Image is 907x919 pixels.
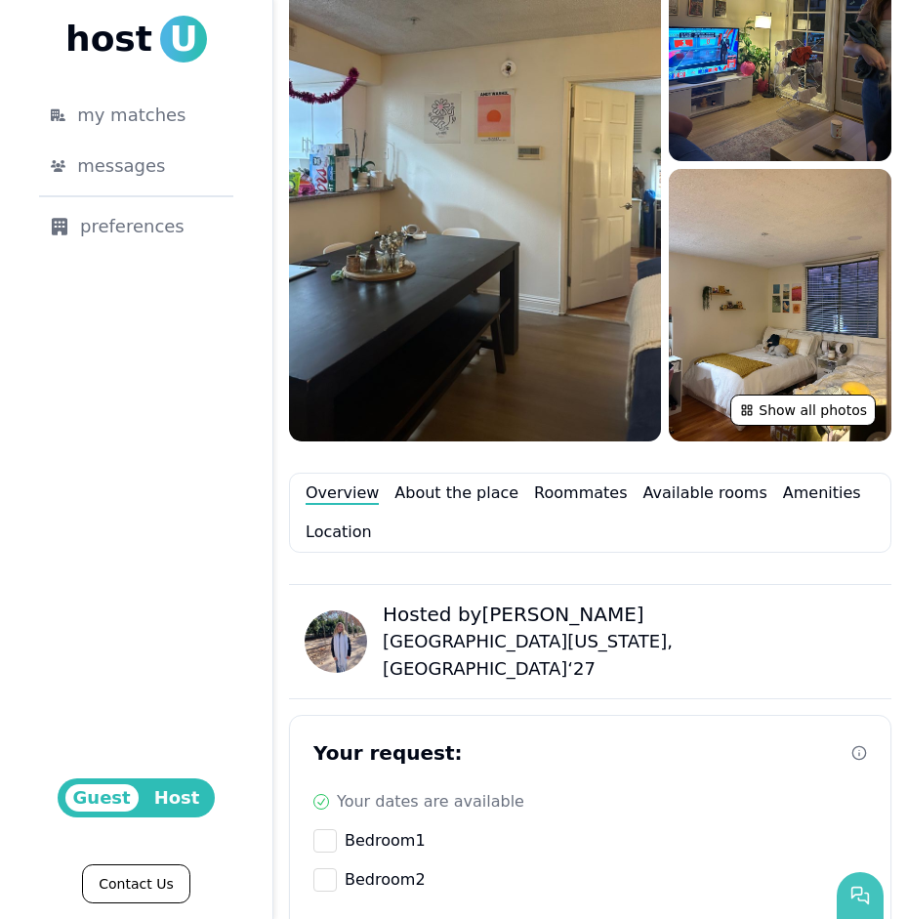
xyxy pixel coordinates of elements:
[146,784,208,812] span: Host
[65,20,152,59] span: host
[20,94,253,137] a: my matches
[783,481,861,505] a: Amenities
[730,395,876,426] button: Show all photos
[643,481,767,505] a: Available rooms
[383,628,876,683] p: [GEOGRAPHIC_DATA][US_STATE], [GEOGRAPHIC_DATA] ‘ 27
[313,739,462,767] p: Your request:
[345,868,426,892] p: Bedroom 2
[77,152,165,180] span: messages
[534,481,627,505] a: Roommates
[306,521,372,544] a: Location
[160,16,207,63] span: U
[313,868,337,892] button: Bedroom2
[383,601,876,628] p: Hosted by [PERSON_NAME]
[306,481,379,505] a: Overview
[65,784,139,812] span: Guest
[20,145,253,188] a: messages
[313,829,337,853] button: Bedroom1
[77,102,186,129] span: my matches
[305,610,367,673] img: Taylor Fenton avatar
[337,790,524,814] p: Your dates are available
[82,864,189,903] a: Contact Us
[394,481,518,505] a: About the place
[345,829,426,853] p: Bedroom 1
[20,205,253,248] a: preferences
[65,16,207,63] a: hostU
[51,213,222,240] div: preferences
